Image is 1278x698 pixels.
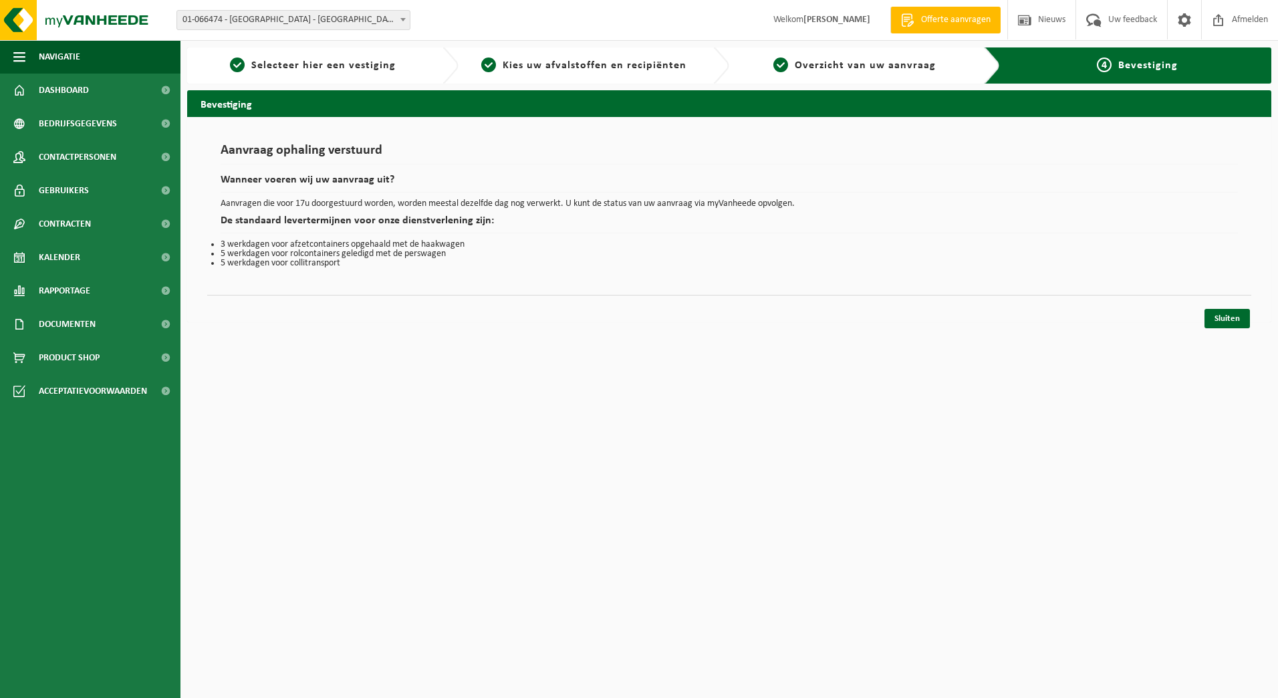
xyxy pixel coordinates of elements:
span: Rapportage [39,274,90,308]
span: Contracten [39,207,91,241]
span: Kalender [39,241,80,274]
span: Product Shop [39,341,100,374]
span: 2 [481,57,496,72]
span: Selecteer hier een vestiging [251,60,396,71]
a: 3Overzicht van uw aanvraag [736,57,974,74]
li: 5 werkdagen voor collitransport [221,259,1238,268]
li: 5 werkdagen voor rolcontainers geledigd met de perswagen [221,249,1238,259]
h2: Wanneer voeren wij uw aanvraag uit? [221,174,1238,193]
span: Bedrijfsgegevens [39,107,117,140]
span: Kies uw afvalstoffen en recipiënten [503,60,686,71]
span: 1 [230,57,245,72]
a: 2Kies uw afvalstoffen en recipiënten [465,57,703,74]
span: 01-066474 - STORA ENSO LANGERBRUGGE - GENT [176,10,410,30]
span: Dashboard [39,74,89,107]
span: Offerte aanvragen [918,13,994,27]
p: Aanvragen die voor 17u doorgestuurd worden, worden meestal dezelfde dag nog verwerkt. U kunt de s... [221,199,1238,209]
h2: De standaard levertermijnen voor onze dienstverlening zijn: [221,215,1238,233]
span: Acceptatievoorwaarden [39,374,147,408]
a: 1Selecteer hier een vestiging [194,57,432,74]
span: 3 [773,57,788,72]
span: Navigatie [39,40,80,74]
h1: Aanvraag ophaling verstuurd [221,144,1238,164]
li: 3 werkdagen voor afzetcontainers opgehaald met de haakwagen [221,240,1238,249]
span: 01-066474 - STORA ENSO LANGERBRUGGE - GENT [177,11,410,29]
span: Contactpersonen [39,140,116,174]
a: Sluiten [1204,309,1250,328]
span: Bevestiging [1118,60,1178,71]
span: Overzicht van uw aanvraag [795,60,936,71]
span: Gebruikers [39,174,89,207]
span: Documenten [39,308,96,341]
h2: Bevestiging [187,90,1271,116]
a: Offerte aanvragen [890,7,1001,33]
span: 4 [1097,57,1112,72]
strong: [PERSON_NAME] [803,15,870,25]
